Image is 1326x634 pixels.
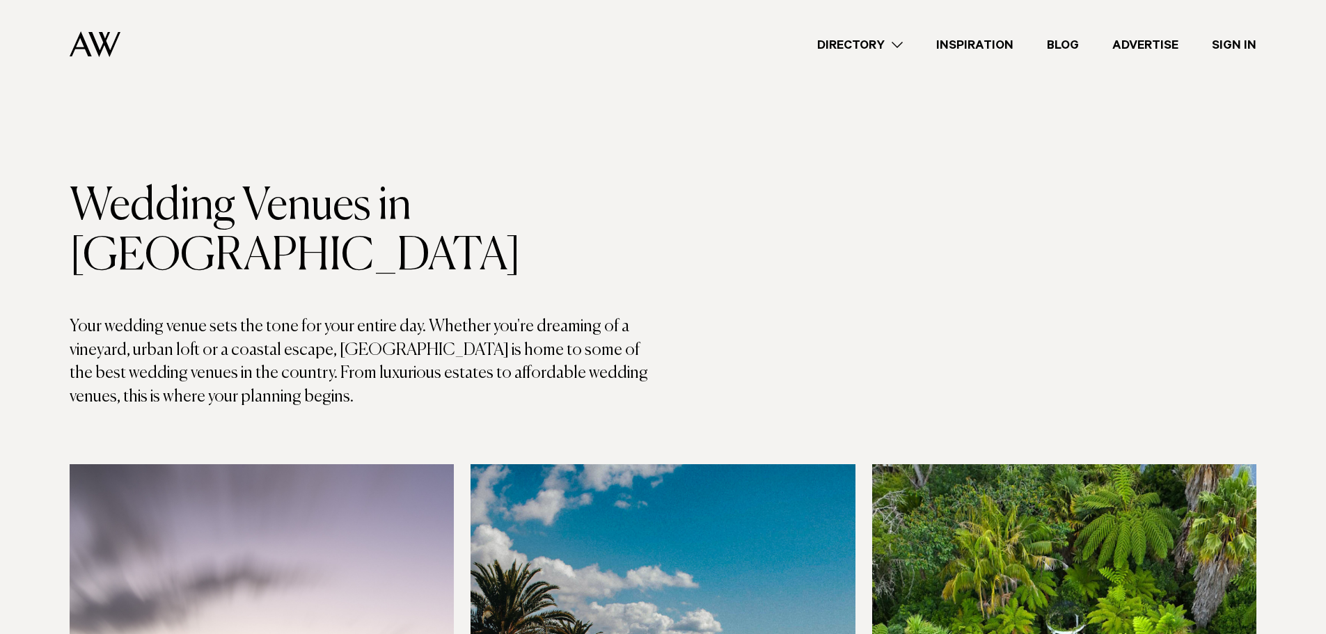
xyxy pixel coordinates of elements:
[70,31,120,57] img: Auckland Weddings Logo
[1096,35,1195,54] a: Advertise
[800,35,919,54] a: Directory
[919,35,1030,54] a: Inspiration
[70,182,663,282] h1: Wedding Venues in [GEOGRAPHIC_DATA]
[70,315,663,409] p: Your wedding venue sets the tone for your entire day. Whether you're dreaming of a vineyard, urba...
[1030,35,1096,54] a: Blog
[1195,35,1273,54] a: Sign In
